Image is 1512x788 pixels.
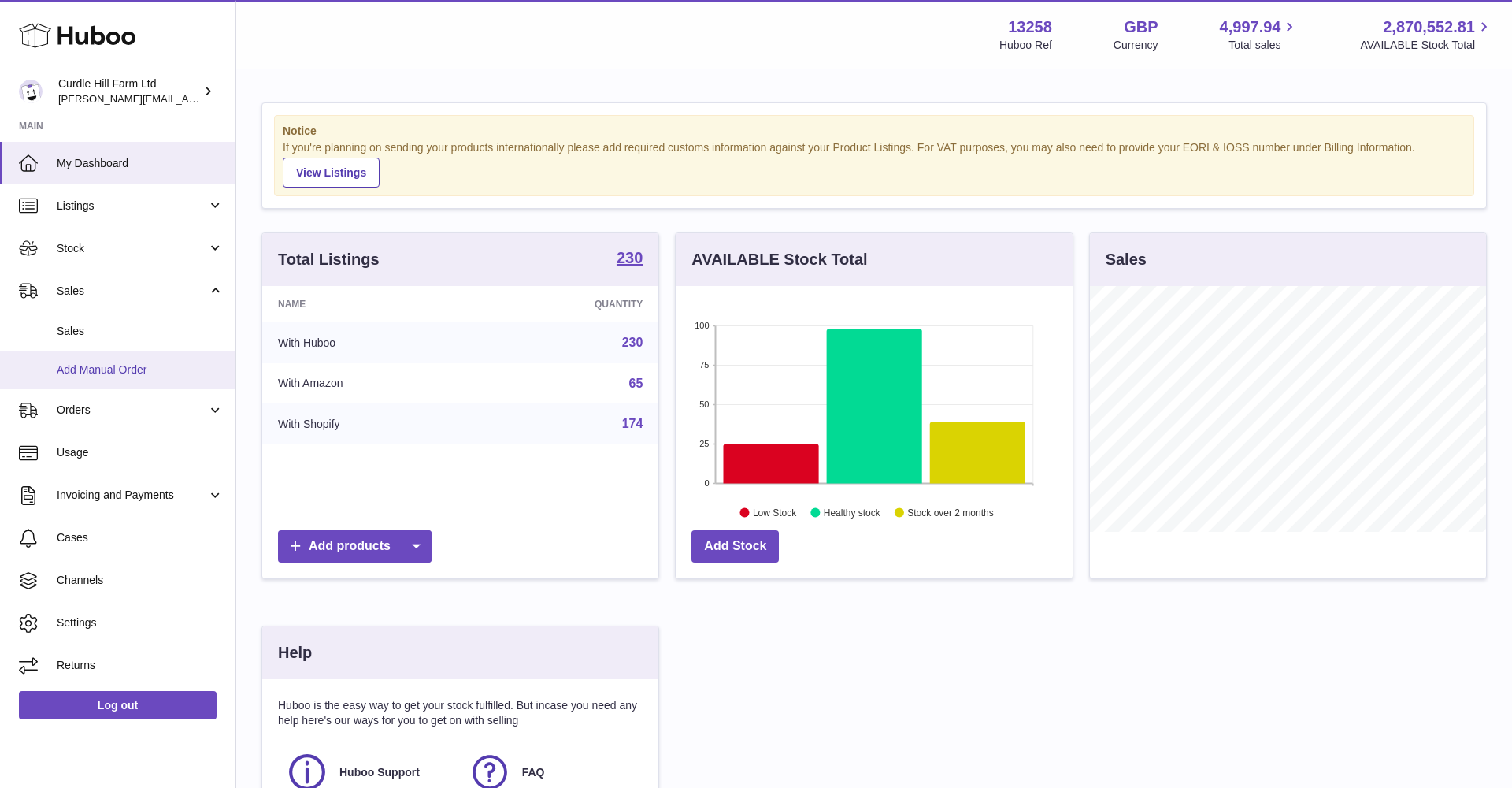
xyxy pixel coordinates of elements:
span: Usage [57,445,224,460]
span: My Dashboard [57,156,224,171]
div: Currency [1114,38,1158,53]
a: View Listings [283,158,380,188]
text: Low Stock [753,507,797,518]
span: Channels [57,573,224,588]
strong: GBP [1124,17,1158,38]
span: Cases [57,530,224,545]
span: Sales [57,324,224,339]
text: Stock over 2 months [908,507,994,518]
span: Huboo Support [339,765,420,780]
span: Settings [57,615,224,630]
a: 230 [622,336,643,349]
span: FAQ [522,765,545,780]
span: Sales [57,284,207,299]
span: 4,997.94 [1220,17,1281,38]
td: With Shopify [262,403,479,444]
strong: Notice [283,124,1466,139]
span: [PERSON_NAME][EMAIL_ADDRESS][DOMAIN_NAME] [58,92,316,105]
text: 75 [700,360,710,370]
span: Add Manual Order [57,362,224,377]
td: With Huboo [262,322,479,363]
img: miranda@diddlysquatfarmshop.com [19,80,43,103]
span: AVAILABLE Stock Total [1360,38,1493,53]
span: Invoicing and Payments [57,488,207,503]
a: 2,870,552.81 AVAILABLE Stock Total [1360,17,1493,53]
text: 50 [700,400,710,409]
span: Stock [57,241,207,256]
text: 0 [705,478,710,488]
text: Healthy stock [824,507,881,518]
a: 230 [617,250,643,269]
th: Quantity [479,286,658,322]
a: 4,997.94 Total sales [1220,17,1299,53]
strong: 13258 [1008,17,1052,38]
div: Huboo Ref [999,38,1052,53]
div: If you're planning on sending your products internationally please add required customs informati... [283,140,1466,188]
text: 25 [700,439,710,448]
th: Name [262,286,479,322]
span: Orders [57,403,207,418]
h3: Total Listings [278,249,380,270]
div: Curdle Hill Farm Ltd [58,76,200,106]
a: 174 [622,417,643,430]
h3: AVAILABLE Stock Total [691,249,867,270]
span: Returns [57,658,224,673]
p: Huboo is the easy way to get your stock fulfilled. But incase you need any help here's our ways f... [278,698,643,728]
h3: Help [278,642,312,663]
a: Log out [19,691,217,719]
h3: Sales [1106,249,1147,270]
text: 100 [695,321,709,330]
a: 65 [629,377,643,390]
span: Listings [57,199,207,214]
span: 2,870,552.81 [1383,17,1475,38]
td: With Amazon [262,363,479,404]
a: Add products [278,530,432,563]
strong: 230 [617,250,643,266]
a: Add Stock [691,530,779,563]
span: Total sales [1228,38,1299,53]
